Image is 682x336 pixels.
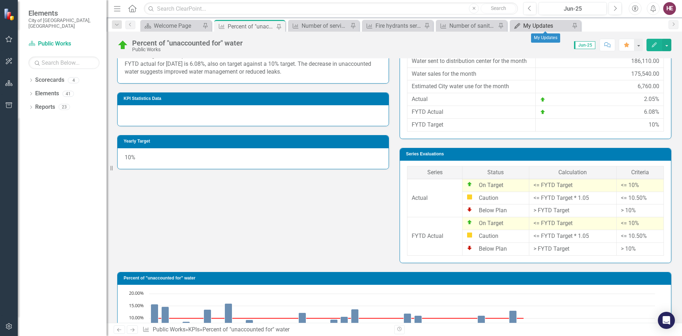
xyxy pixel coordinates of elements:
th: Criteria [616,166,664,179]
text: 10.00% [129,314,144,321]
img: On Target [117,39,129,51]
span: Elements [28,9,99,17]
img: On Target [467,219,472,225]
td: <= FYTD Target [529,217,616,230]
a: Scorecards [35,76,64,84]
div: 23 [59,104,70,110]
td: > FYTD Target [529,204,616,217]
div: Open Intercom Messenger [658,312,675,329]
a: Number of sanitary sewer pipe liner rehabilitated (Laterals) [438,21,496,30]
div: On Target [467,181,525,190]
a: Public Works [28,40,99,48]
div: My Updates [523,21,570,30]
h3: KPI Statistics Data [124,96,385,101]
th: Status [462,166,529,179]
div: 4 [68,77,79,83]
h3: Percent of "unaccounted for" water [124,276,667,281]
td: <= 10.50% [616,192,664,204]
div: My Updates [531,33,560,43]
td: > FYTD Target [529,242,616,255]
a: My Updates [511,21,570,30]
div: » » [142,326,389,334]
div: Below Plan [467,245,525,253]
span: Search [491,5,506,11]
img: Below Plan [467,207,472,212]
p: 10% [125,154,381,162]
h3: Series Evaluations [406,152,667,156]
th: Series [407,166,462,179]
td: <= 10% [616,217,664,230]
span: Jun-25 [574,41,595,49]
div: Percent of "unaccounted for" water [202,326,289,333]
img: Caution [467,232,472,238]
div: 2.05% [644,95,659,103]
div: Caution [467,232,525,240]
td: > 10% [616,204,664,217]
div: 6.08% [644,108,659,116]
a: Public Works [153,326,185,333]
td: <= FYTD Target * 1.05 [529,192,616,204]
img: On Target [540,109,546,115]
th: Calculation [529,166,616,179]
img: Below Plan [467,245,472,251]
div: 6,760.00 [638,82,659,91]
g: FYTD Target, series 2 of 2. Line with 48 data points. [153,317,525,320]
div: Fire hydrants serviced (Revised for FY 2018) [375,21,422,30]
td: FYTD Actual [407,217,462,256]
a: Elements [35,90,59,98]
td: FYTD Actual [407,106,536,119]
div: Number of sanitary sewer pipe liner rehabilitated (Laterals) [449,21,496,30]
td: Water sales for the month [407,68,536,80]
div: Number of serviced valves per year [302,21,348,30]
td: <= FYTD Target * 1.05 [529,230,616,243]
button: Jun-25 [538,2,607,15]
div: Jun-25 [541,5,604,13]
button: HE [663,2,676,15]
div: Below Plan [467,207,525,215]
div: 41 [63,91,74,97]
div: 10% [649,121,659,129]
td: Actual [407,93,536,106]
small: City of [GEOGRAPHIC_DATA], [GEOGRAPHIC_DATA] [28,17,99,29]
div: 175,540.00 [631,70,659,78]
td: > 10% [616,242,664,255]
div: Percent of "unaccounted for" water [132,39,243,47]
h3: Yearly Target [124,139,385,144]
img: On Target [540,97,546,102]
a: Reports [35,103,55,111]
div: Caution [467,194,525,202]
a: Number of serviced valves per year [290,21,348,30]
td: <= 10% [616,179,664,192]
a: Welcome Page [142,21,201,30]
input: Search ClearPoint... [144,2,518,15]
div: 186,110.00 [631,57,659,65]
div: Percent of "unaccounted for" water [228,22,275,31]
p: KPI is on target. In [DATE], the "Percent of 'unaccounted for' water" was 2.05%, marked as "On Ta... [125,44,381,76]
div: On Target [467,219,525,228]
td: <= FYTD Target [529,179,616,192]
div: Welcome Page [154,21,201,30]
img: ClearPoint Strategy [4,8,16,20]
img: On Target [467,181,472,187]
td: Water sent to distribution center for the month [407,55,536,68]
img: Caution [467,194,472,200]
text: 20.00% [129,290,144,296]
div: Public Works [132,47,243,52]
td: Estimated City water use for the month [407,80,536,93]
a: Fire hydrants serviced (Revised for FY 2018) [364,21,422,30]
td: <= 10.50% [616,230,664,243]
td: FYTD Target [407,118,536,131]
button: Search [481,4,516,14]
td: Actual [407,179,462,217]
text: 15.00% [129,302,144,309]
a: KPIs [188,326,200,333]
input: Search Below... [28,57,99,69]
